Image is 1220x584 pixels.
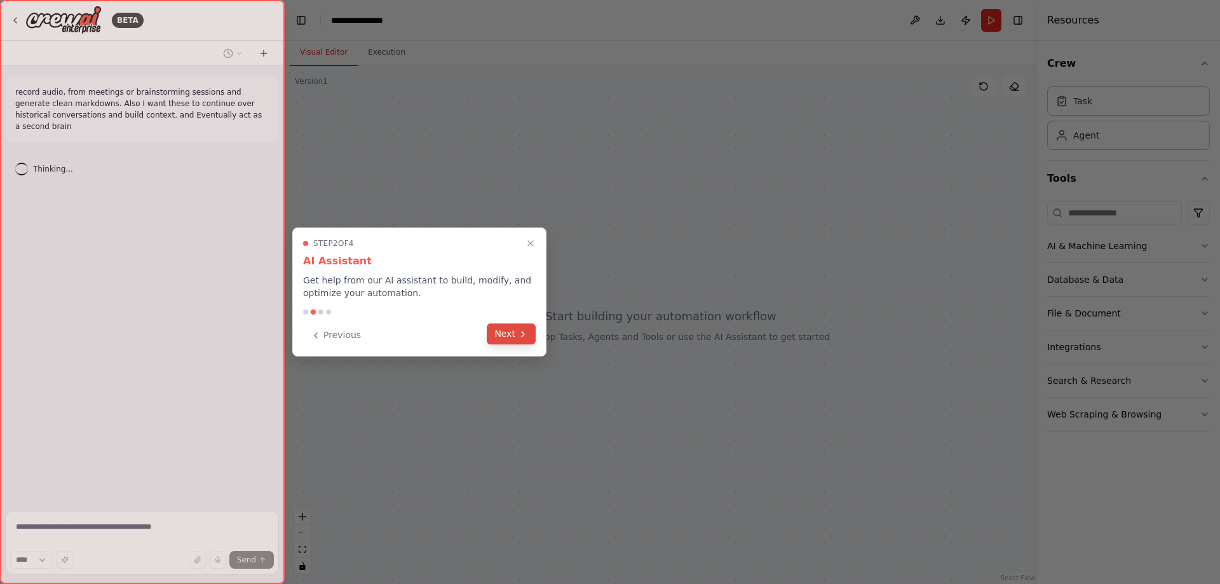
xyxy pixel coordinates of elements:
button: Previous [303,325,369,346]
p: Get help from our AI assistant to build, modify, and optimize your automation. [303,274,536,299]
button: Close walkthrough [523,236,538,251]
span: Step 2 of 4 [313,238,354,248]
button: Next [487,323,536,344]
button: Hide left sidebar [292,11,310,29]
h3: AI Assistant [303,254,536,269]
